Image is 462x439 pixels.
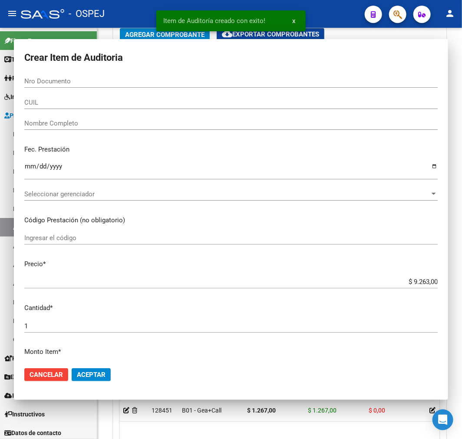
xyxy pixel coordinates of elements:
span: Cancelar [30,371,63,379]
button: Aceptar [72,368,111,381]
p: Cantidad [24,303,438,313]
h2: Crear Item de Auditoria [24,50,438,66]
span: Seleccionar gerenciador [24,190,430,198]
p: Fec. Prestación [24,145,438,155]
div: Open Intercom Messenger [432,409,453,430]
button: Cancelar [24,368,68,381]
p: Precio [24,259,438,269]
p: Monto Item [24,347,438,357]
span: Aceptar [77,371,106,379]
p: Código Prestación (no obligatorio) [24,215,438,225]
